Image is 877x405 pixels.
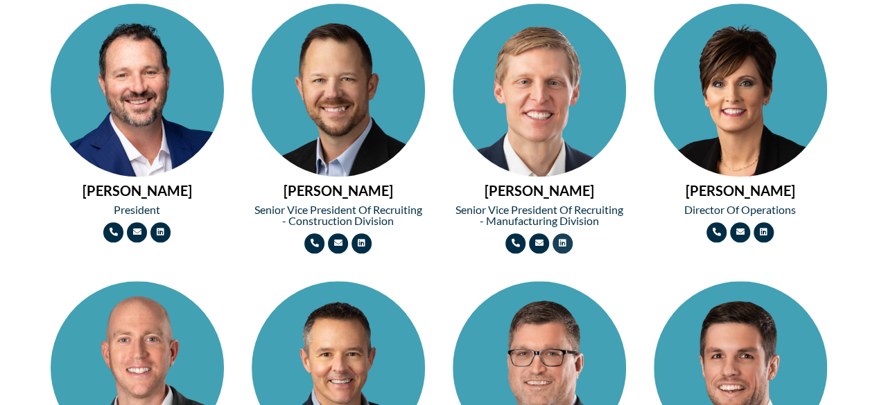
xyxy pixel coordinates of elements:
h2: Senior Vice President of Recruiting - Construction Division [252,204,425,226]
h2: Director of Operations [654,204,827,215]
h2: Senior Vice President of Recruiting - Manufacturing Division [453,204,626,226]
h2: President [51,204,224,215]
h2: [PERSON_NAME] [51,183,224,197]
h2: [PERSON_NAME] [654,183,827,197]
h2: [PERSON_NAME] [453,183,626,197]
h2: [PERSON_NAME] [252,183,425,197]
